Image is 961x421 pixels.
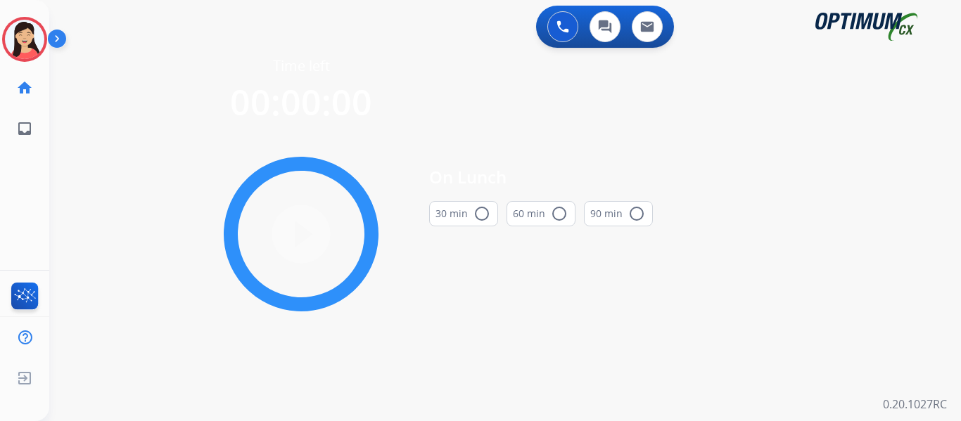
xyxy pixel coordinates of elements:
mat-icon: inbox [16,120,33,137]
button: 90 min [584,201,653,226]
p: 0.20.1027RC [883,396,947,413]
mat-icon: radio_button_unchecked [628,205,645,222]
img: avatar [5,20,44,59]
mat-icon: home [16,79,33,96]
button: 30 min [429,201,498,226]
span: Time left [273,56,330,76]
mat-icon: radio_button_unchecked [473,205,490,222]
mat-icon: radio_button_unchecked [551,205,568,222]
span: 00:00:00 [230,78,372,126]
button: 60 min [507,201,575,226]
span: On Lunch [429,164,653,190]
